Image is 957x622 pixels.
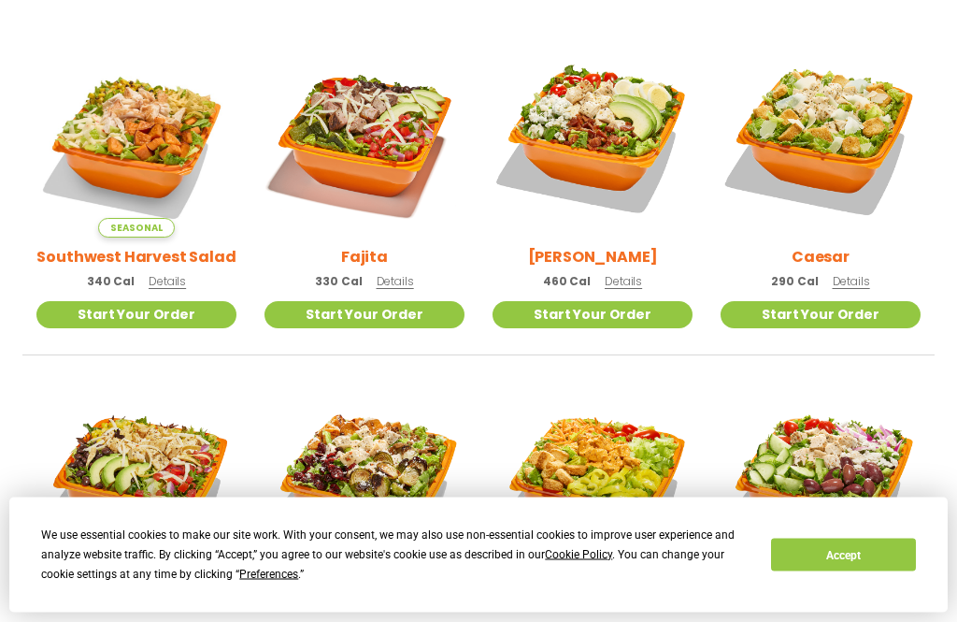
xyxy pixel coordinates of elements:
[41,526,749,585] div: We use essential cookies to make our site work. With your consent, we may also use non-essential ...
[377,274,414,290] span: Details
[721,302,921,329] a: Start Your Order
[315,274,362,291] span: 330 Cal
[605,274,642,290] span: Details
[493,384,693,585] img: Product photo for Buffalo Chicken Salad
[36,38,236,239] img: Product photo for Southwest Harvest Salad
[341,246,388,269] h2: Fajita
[543,274,591,291] span: 460 Cal
[771,274,818,291] span: 290 Cal
[264,302,464,329] a: Start Your Order
[792,246,850,269] h2: Caesar
[833,274,870,290] span: Details
[36,384,236,585] img: Product photo for BBQ Ranch Salad
[528,246,658,269] h2: [PERSON_NAME]
[149,274,186,290] span: Details
[36,302,236,329] a: Start Your Order
[98,219,174,239] span: Seasonal
[9,498,948,613] div: Cookie Consent Prompt
[721,384,921,585] img: Product photo for Greek Salad
[493,302,693,329] a: Start Your Order
[264,38,464,239] img: Product photo for Fajita Salad
[36,246,236,269] h2: Southwest Harvest Salad
[721,38,921,239] img: Product photo for Caesar Salad
[493,38,693,239] img: Product photo for Cobb Salad
[87,274,135,291] span: 340 Cal
[771,539,915,571] button: Accept
[264,384,464,585] img: Product photo for Roasted Autumn Salad
[545,548,612,561] span: Cookie Policy
[239,568,298,581] span: Preferences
